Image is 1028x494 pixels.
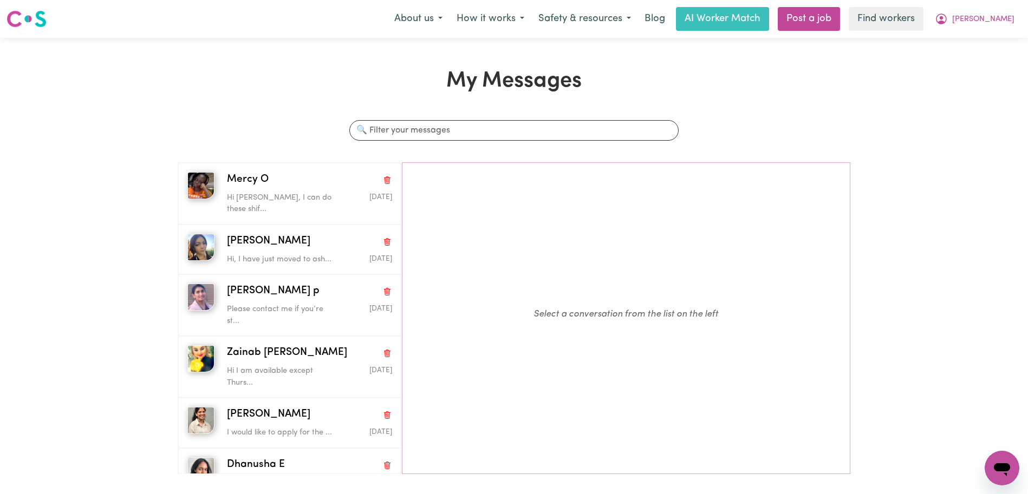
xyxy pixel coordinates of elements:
span: Mercy O [227,172,269,188]
button: How it works [450,8,531,30]
span: Dhanusha E [227,457,285,473]
span: Message sent on April 3, 2025 [369,367,392,374]
button: My Account [928,8,1022,30]
img: Dhanusha E [187,457,214,484]
button: Mercy OMercy ODelete conversationHi [PERSON_NAME], I can do these shif...Message sent on Septembe... [178,163,401,225]
span: Message sent on September 2, 2025 [369,194,392,201]
button: Delete conversation [382,408,392,422]
p: Please contact me if you’re st... [227,304,337,327]
img: Jocelyn G [187,407,214,434]
iframe: Button to launch messaging window [985,451,1019,485]
button: Delete conversation [382,346,392,360]
input: 🔍 Filter your messages [349,120,679,141]
em: Select a conversation from the list on the left [533,309,718,319]
button: Safety & resources [531,8,638,30]
button: Prasamsha p[PERSON_NAME] pDelete conversationPlease contact me if you’re st...Message sent on Apr... [178,274,401,336]
a: AI Worker Match [676,7,769,31]
span: Zainab [PERSON_NAME] [227,345,347,361]
h1: My Messages [178,68,850,94]
button: Roza-Lyn D[PERSON_NAME]Delete conversationHi, I have just moved to ash...Message sent on Septembe... [178,225,401,274]
span: Message sent on April 2, 2025 [369,429,392,436]
button: Delete conversation [382,285,392,299]
button: Delete conversation [382,458,392,472]
button: About us [387,8,450,30]
p: Hi, I have just moved to ash... [227,254,337,266]
img: Careseekers logo [6,9,47,29]
span: Message sent on September 2, 2025 [369,255,392,262]
a: Find workers [849,7,923,31]
p: I would like to apply for the ... [227,427,337,439]
a: Careseekers logo [6,6,47,31]
span: Message sent on April 0, 2025 [369,305,392,312]
button: Jocelyn G[PERSON_NAME]Delete conversationI would like to apply for the ...Message sent on April 2... [178,398,401,447]
button: Delete conversation [382,234,392,248]
a: Post a job [778,7,840,31]
img: Roza-Lyn D [187,234,214,261]
button: Delete conversation [382,173,392,187]
img: Mercy O [187,172,214,199]
button: Zainab Michelle RZainab [PERSON_NAME]Delete conversationHi I am available except Thurs...Message ... [178,336,401,398]
p: Hi [PERSON_NAME], I can do these shif... [227,192,337,215]
p: Hi I am available except Thurs... [227,365,337,388]
span: [PERSON_NAME] [227,407,310,423]
img: Zainab Michelle R [187,345,214,372]
a: Blog [638,7,672,31]
img: Prasamsha p [187,284,214,311]
span: [PERSON_NAME] [227,234,310,249]
span: [PERSON_NAME] p [227,284,320,299]
span: [PERSON_NAME] [952,14,1014,25]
